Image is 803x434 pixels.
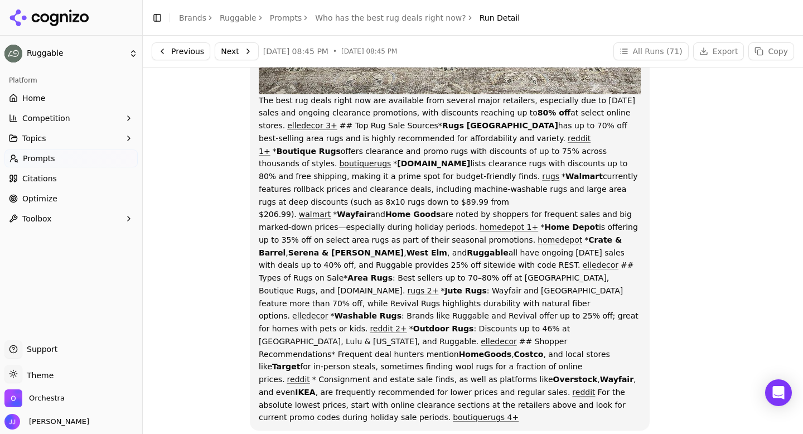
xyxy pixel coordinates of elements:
[480,12,520,23] span: Run Detail
[4,190,138,208] a: Optimize
[4,210,138,228] button: Toolbox
[22,193,57,204] span: Optimize
[407,248,447,257] strong: West Elm
[4,389,22,407] img: Orchestra
[4,71,138,89] div: Platform
[179,12,520,23] nav: breadcrumb
[22,371,54,380] span: Theme
[459,350,512,359] strong: HomeGoods
[444,286,486,295] strong: Jute Rugs
[215,42,259,60] button: Next
[544,223,599,232] strong: Home Depot
[287,375,310,384] a: reddit
[272,362,300,371] strong: Target
[259,134,591,156] a: reddit 1+
[565,172,603,181] strong: Walmart
[553,375,598,384] strong: Overstock
[22,93,45,104] span: Home
[583,261,619,269] a: elledecor
[27,49,124,59] span: Ruggable
[408,286,439,295] a: rugs 2+
[277,147,341,156] strong: Boutique Rugs
[220,12,257,23] a: Ruggable
[467,248,509,257] strong: Ruggable
[453,413,519,422] a: boutiquerugs 4+
[600,375,633,384] strong: Wayfair
[22,173,57,184] span: Citations
[4,45,22,62] img: Ruggable
[341,47,397,56] span: [DATE] 08:45 PM
[542,172,559,181] a: rugs
[514,350,544,359] strong: Costco
[22,133,46,144] span: Topics
[292,311,328,320] a: elledecor
[270,12,302,23] a: Prompts
[22,213,52,224] span: Toolbox
[4,389,65,407] button: Open organization switcher
[263,46,328,57] span: [DATE] 08:45 PM
[397,159,470,168] strong: [DOMAIN_NAME]
[480,223,538,232] a: homedepot 1+
[4,414,89,430] button: Open user button
[295,388,315,397] strong: IKEA
[287,121,337,130] a: elledecor 3+
[370,324,407,333] a: reddit 2+
[4,170,138,187] a: Citations
[179,13,206,22] a: Brands
[538,235,582,244] a: homedepot
[152,42,210,60] button: Previous
[613,42,689,60] button: All Runs (71)
[333,47,337,56] span: •
[442,121,558,130] strong: Rugs [GEOGRAPHIC_DATA]
[765,379,792,406] div: Open Intercom Messenger
[29,393,65,403] span: Orchestra
[4,109,138,127] button: Competition
[288,248,404,257] strong: Serena & [PERSON_NAME]
[748,42,794,60] button: Copy
[23,153,55,164] span: Prompts
[335,311,401,320] strong: Washable Rugs
[337,210,370,219] strong: Wayfair
[25,417,89,427] span: [PERSON_NAME]
[315,12,466,23] a: Who has the best rug deals right now?
[413,324,474,333] strong: Outdoor Rugs
[299,210,331,219] a: walmart
[572,388,595,397] a: reddit
[385,210,441,219] strong: Home Goods
[347,273,393,282] strong: Area Rugs
[4,129,138,147] button: Topics
[22,113,70,124] span: Competition
[4,414,20,430] img: Jeff Jensen
[4,89,138,107] a: Home
[481,337,517,346] a: elledecor
[4,150,138,167] a: Prompts
[339,159,391,168] a: boutiquerugs
[259,235,622,257] strong: Crate & Barrel
[693,42,744,60] button: Export
[538,108,570,117] strong: 80% off
[22,344,57,355] span: Support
